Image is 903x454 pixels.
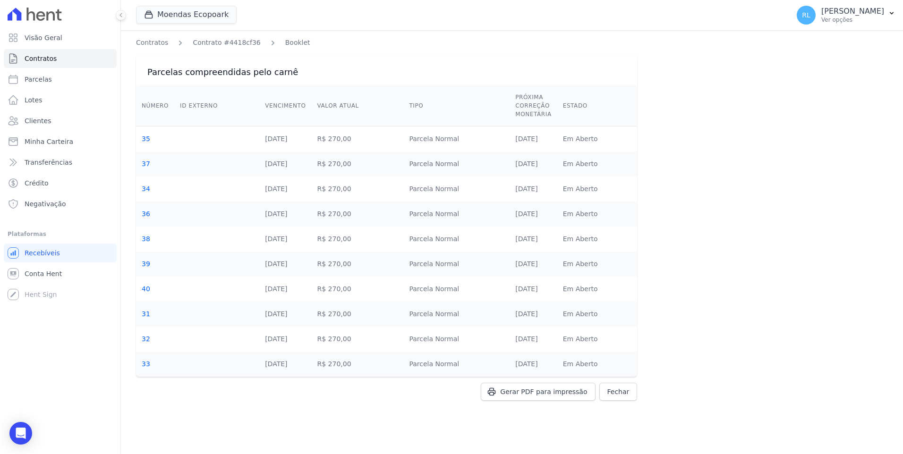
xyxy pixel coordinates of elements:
[403,352,510,377] td: Parcela Normal
[259,327,311,352] td: [DATE]
[510,126,557,152] td: [DATE]
[142,360,150,368] a: 33
[25,158,72,167] span: Transferências
[142,335,150,343] a: 32
[4,264,117,283] a: Conta Hent
[403,151,510,177] td: Parcela Normal
[259,227,311,252] td: [DATE]
[9,422,32,445] div: Open Intercom Messenger
[4,70,117,89] a: Parcelas
[142,285,150,293] a: 40
[25,75,52,84] span: Parcelas
[142,235,150,243] a: 38
[8,228,113,240] div: Plataformas
[403,177,510,202] td: Parcela Normal
[4,28,117,47] a: Visão Geral
[403,302,510,327] td: Parcela Normal
[510,151,557,177] td: [DATE]
[174,85,259,126] th: ID Externo
[312,151,404,177] td: R$ 270,00
[510,227,557,252] td: [DATE]
[4,174,117,193] a: Crédito
[285,38,310,48] a: Booklet
[147,67,626,78] h3: Parcelas compreendidas pelo carnê
[259,151,311,177] td: [DATE]
[259,126,311,152] td: [DATE]
[557,85,638,126] th: Estado
[142,310,150,318] a: 31
[312,85,404,126] th: Valor Atual
[557,177,638,202] td: Em Aberto
[403,202,510,227] td: Parcela Normal
[25,178,49,188] span: Crédito
[4,111,117,130] a: Clientes
[312,177,404,202] td: R$ 270,00
[599,383,638,401] a: Fechar
[25,269,62,278] span: Conta Hent
[403,126,510,152] td: Parcela Normal
[142,135,150,143] a: 35
[557,202,638,227] td: Em Aberto
[510,252,557,277] td: [DATE]
[259,252,311,277] td: [DATE]
[557,252,638,277] td: Em Aberto
[25,33,62,42] span: Visão Geral
[510,85,557,126] th: Próxima Correção Monetária
[557,352,638,377] td: Em Aberto
[142,185,150,193] a: 34
[259,277,311,302] td: [DATE]
[403,252,510,277] td: Parcela Normal
[312,277,404,302] td: R$ 270,00
[259,202,311,227] td: [DATE]
[4,244,117,262] a: Recebíveis
[557,302,638,327] td: Em Aberto
[312,202,404,227] td: R$ 270,00
[403,227,510,252] td: Parcela Normal
[510,202,557,227] td: [DATE]
[142,210,150,218] a: 36
[136,38,168,48] a: Contratos
[136,6,237,24] button: Moendas Ecopoark
[312,126,404,152] td: R$ 270,00
[607,387,630,396] span: Fechar
[312,327,404,352] td: R$ 270,00
[510,177,557,202] td: [DATE]
[4,153,117,172] a: Transferências
[557,277,638,302] td: Em Aberto
[25,199,66,209] span: Negativação
[4,91,117,109] a: Lotes
[403,327,510,352] td: Parcela Normal
[557,327,638,352] td: Em Aberto
[821,7,884,16] p: [PERSON_NAME]
[789,2,903,28] button: RL [PERSON_NAME] Ver opções
[25,116,51,126] span: Clientes
[403,85,510,126] th: Tipo
[4,194,117,213] a: Negativação
[802,12,810,18] span: RL
[142,260,150,268] a: 39
[557,126,638,152] td: Em Aberto
[259,302,311,327] td: [DATE]
[510,277,557,302] td: [DATE]
[25,54,57,63] span: Contratos
[25,248,60,258] span: Recebíveis
[312,227,404,252] td: R$ 270,00
[193,38,260,48] a: Contrato #4418cf36
[4,49,117,68] a: Contratos
[259,352,311,377] td: [DATE]
[557,227,638,252] td: Em Aberto
[25,95,43,105] span: Lotes
[312,352,404,377] td: R$ 270,00
[4,132,117,151] a: Minha Carteira
[142,160,150,168] a: 37
[557,151,638,177] td: Em Aberto
[25,137,73,146] span: Minha Carteira
[510,327,557,352] td: [DATE]
[312,302,404,327] td: R$ 270,00
[312,252,404,277] td: R$ 270,00
[285,39,310,46] span: translation missing: pt-BR.manager.contracts.booklets.new.booklet
[136,38,637,48] nav: Breadcrumb
[510,352,557,377] td: [DATE]
[259,85,311,126] th: Vencimento
[510,302,557,327] td: [DATE]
